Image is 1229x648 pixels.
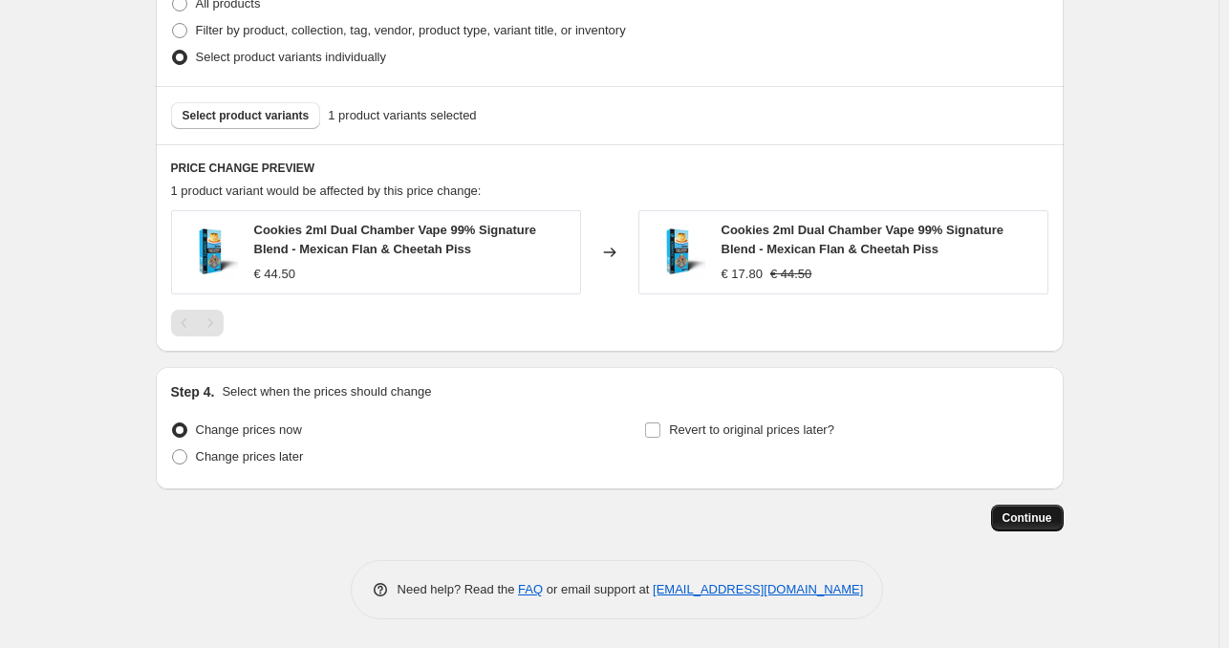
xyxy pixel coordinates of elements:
span: 1 product variants selected [328,106,476,125]
span: Change prices later [196,449,304,464]
span: Continue [1003,510,1052,526]
nav: Pagination [171,310,224,336]
span: Select product variants individually [196,50,386,64]
h2: Step 4. [171,382,215,401]
span: Select product variants [183,108,310,123]
span: Revert to original prices later? [669,422,834,437]
div: € 17.80 [722,265,763,284]
span: or email support at [543,582,653,596]
span: 1 product variant would be affected by this price change: [171,184,482,198]
span: Need help? Read the [398,582,519,596]
a: [EMAIL_ADDRESS][DOMAIN_NAME] [653,582,863,596]
img: box-flan-sixty_79811688-7127-49f0-924d-cacec945ef75_80x.jpg [182,224,239,281]
span: Filter by product, collection, tag, vendor, product type, variant title, or inventory [196,23,626,37]
a: FAQ [518,582,543,596]
span: Change prices now [196,422,302,437]
button: Continue [991,505,1064,531]
strike: € 44.50 [770,265,811,284]
img: box-flan-sixty_79811688-7127-49f0-924d-cacec945ef75_80x.jpg [649,224,706,281]
span: Cookies 2ml Dual Chamber Vape 99% Signature Blend - Mexican Flan & Cheetah Piss [254,223,537,256]
button: Select product variants [171,102,321,129]
p: Select when the prices should change [222,382,431,401]
h6: PRICE CHANGE PREVIEW [171,161,1048,176]
div: € 44.50 [254,265,295,284]
span: Cookies 2ml Dual Chamber Vape 99% Signature Blend - Mexican Flan & Cheetah Piss [722,223,1004,256]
